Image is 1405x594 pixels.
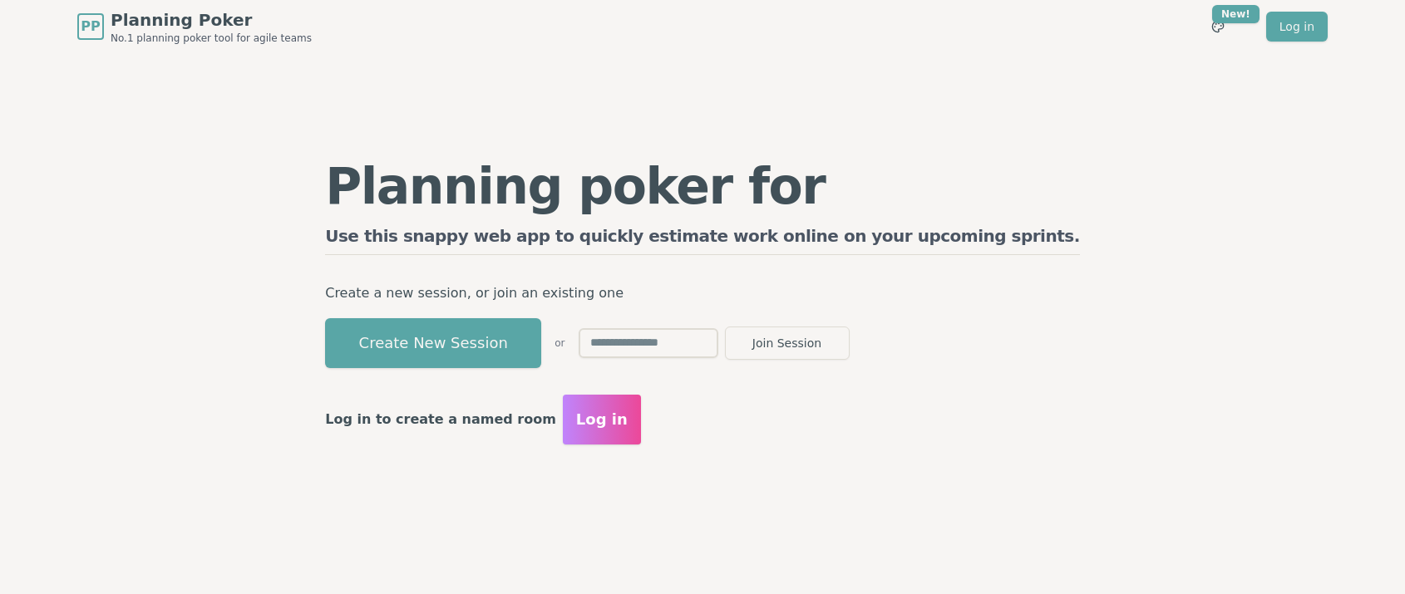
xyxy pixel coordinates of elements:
span: Log in [576,408,628,431]
span: PP [81,17,100,37]
button: Log in [563,395,641,444]
p: Create a new session, or join an existing one [325,282,1080,305]
a: Log in [1266,12,1328,42]
div: New! [1212,5,1260,23]
button: Create New Session [325,318,541,368]
a: PPPlanning PokerNo.1 planning poker tool for agile teams [77,8,312,45]
h2: Use this snappy web app to quickly estimate work online on your upcoming sprints. [325,224,1080,255]
span: or [555,336,564,350]
button: Join Session [725,326,850,360]
span: No.1 planning poker tool for agile teams [111,32,312,45]
button: New! [1203,12,1233,42]
span: Planning Poker [111,8,312,32]
h1: Planning poker for [325,161,1080,211]
p: Log in to create a named room [325,408,556,431]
